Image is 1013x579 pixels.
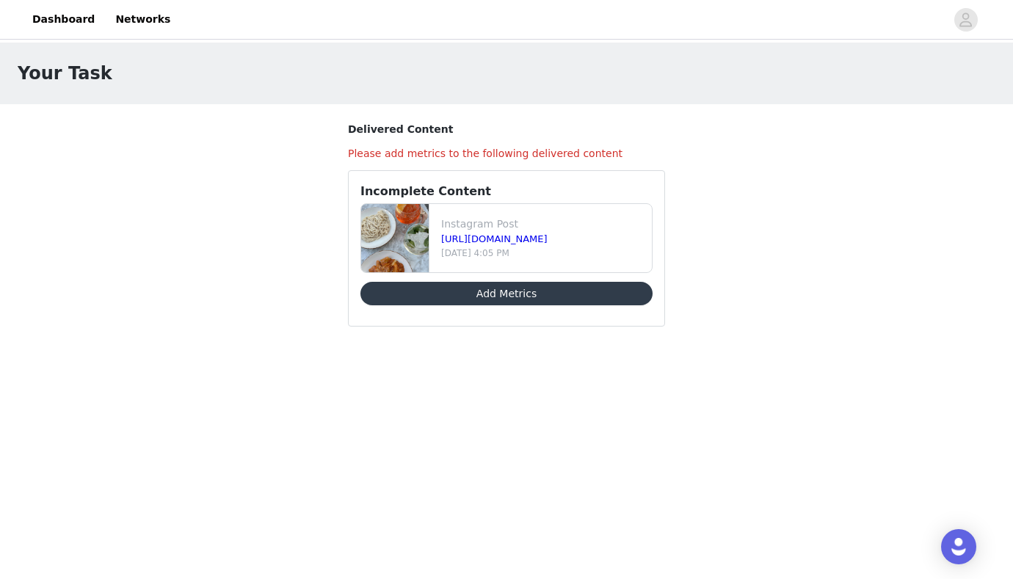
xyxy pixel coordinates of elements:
[360,282,653,305] button: Add Metrics
[959,8,973,32] div: avatar
[106,3,179,36] a: Networks
[361,204,429,272] img: file
[18,60,112,87] h1: Your Task
[941,529,976,564] div: Open Intercom Messenger
[441,216,646,232] p: Instagram Post
[348,146,665,161] h4: Please add metrics to the following delivered content
[360,183,653,200] h3: Incomplete Content
[441,247,646,260] p: [DATE] 4:05 PM
[23,3,104,36] a: Dashboard
[441,233,548,244] a: [URL][DOMAIN_NAME]
[348,122,665,137] h3: Delivered Content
